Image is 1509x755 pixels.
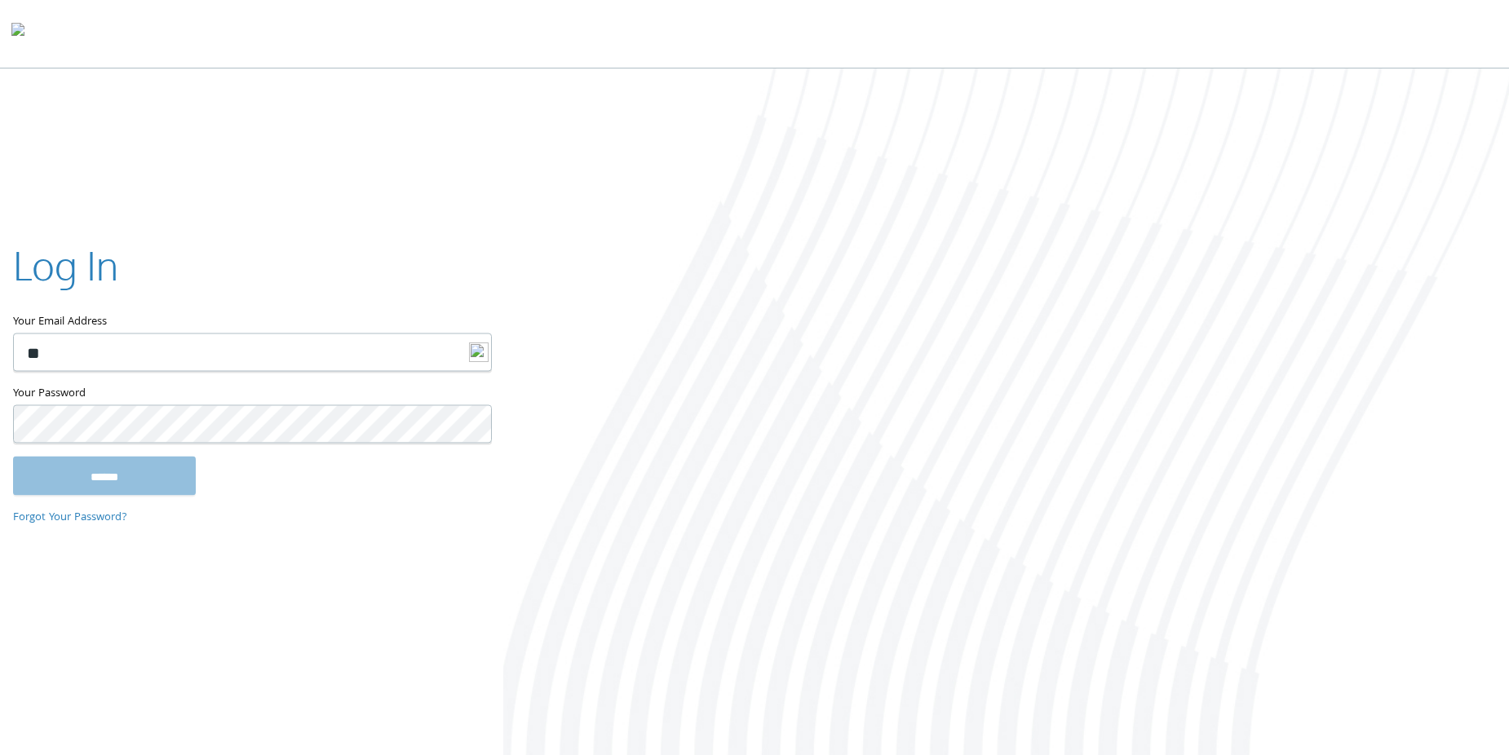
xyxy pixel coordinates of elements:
img: logo-new.svg [469,342,489,362]
a: Forgot Your Password? [13,510,127,528]
img: todyl-logo-dark.svg [11,17,24,50]
label: Your Password [13,385,490,405]
keeper-lock: Open Keeper Popup [459,342,479,362]
h2: Log In [13,238,118,293]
